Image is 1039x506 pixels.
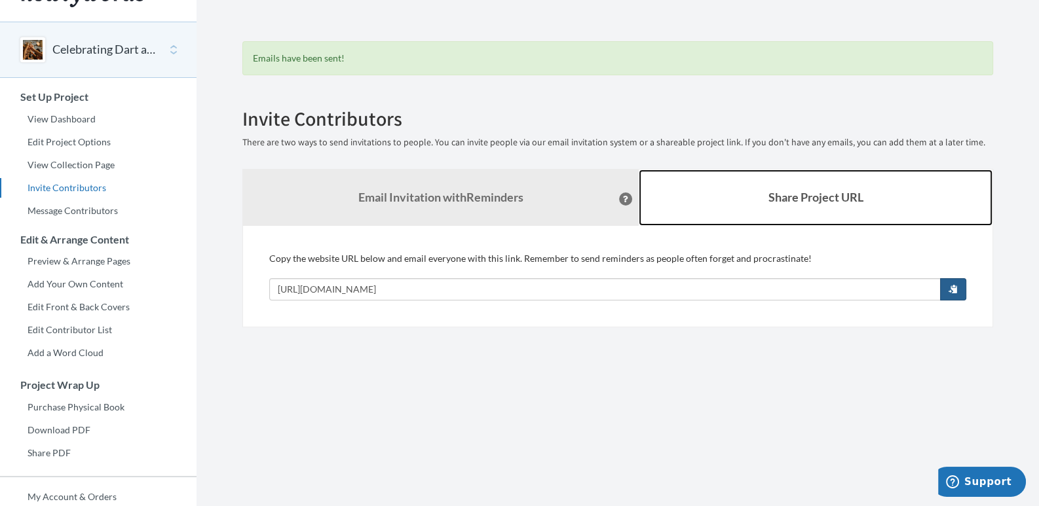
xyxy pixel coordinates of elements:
[242,41,993,75] div: Emails have been sent!
[1,91,197,103] h3: Set Up Project
[52,41,159,58] button: Celebrating Dart at AdvancedMD
[269,252,966,300] div: Copy the website URL below and email everyone with this link. Remember to send reminders as peopl...
[242,108,993,130] h2: Invite Contributors
[1,379,197,391] h3: Project Wrap Up
[1,234,197,245] h3: Edit & Arrange Content
[358,190,523,204] strong: Email Invitation with Reminders
[768,190,863,204] b: Share Project URL
[242,136,993,149] p: There are two ways to send invitations to people. You can invite people via our email invitation ...
[938,467,1026,499] iframe: Opens a widget where you can chat to one of our agents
